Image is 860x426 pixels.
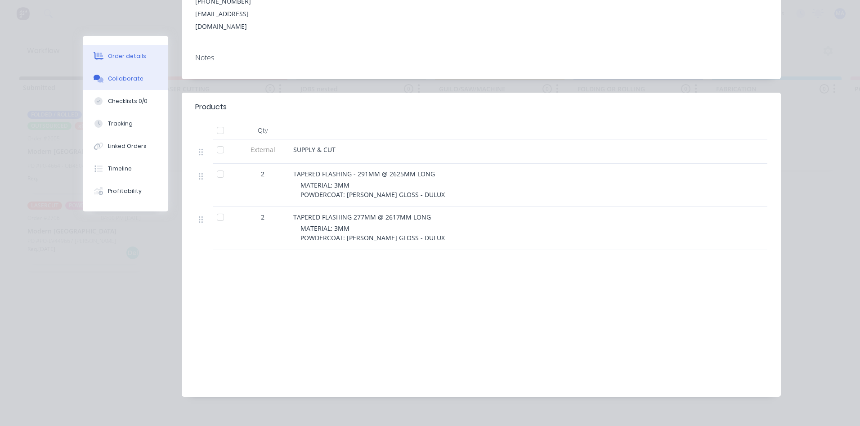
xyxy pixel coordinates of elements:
[293,170,435,178] span: TAPERED FLASHING - 291MM @ 2625MM LONG
[300,224,445,242] span: MATERIAL: 3MM POWDERCOAT: [PERSON_NAME] GLOSS - DULUX
[236,121,290,139] div: Qty
[195,54,767,62] div: Notes
[108,97,148,105] div: Checklists 0/0
[83,67,168,90] button: Collaborate
[239,145,286,154] span: External
[83,157,168,180] button: Timeline
[83,135,168,157] button: Linked Orders
[108,165,132,173] div: Timeline
[261,212,264,222] span: 2
[261,169,264,179] span: 2
[195,8,298,33] div: [EMAIL_ADDRESS][DOMAIN_NAME]
[108,142,147,150] div: Linked Orders
[83,180,168,202] button: Profitability
[108,75,143,83] div: Collaborate
[293,213,431,221] span: TAPERED FLASHING 277MM @ 2617MM LONG
[83,90,168,112] button: Checklists 0/0
[195,102,227,112] div: Products
[108,187,142,195] div: Profitability
[300,181,445,199] span: MATERIAL: 3MM POWDERCOAT: [PERSON_NAME] GLOSS - DULUX
[83,45,168,67] button: Order details
[108,52,146,60] div: Order details
[293,145,336,154] span: SUPPLY & CUT
[83,112,168,135] button: Tracking
[108,120,133,128] div: Tracking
